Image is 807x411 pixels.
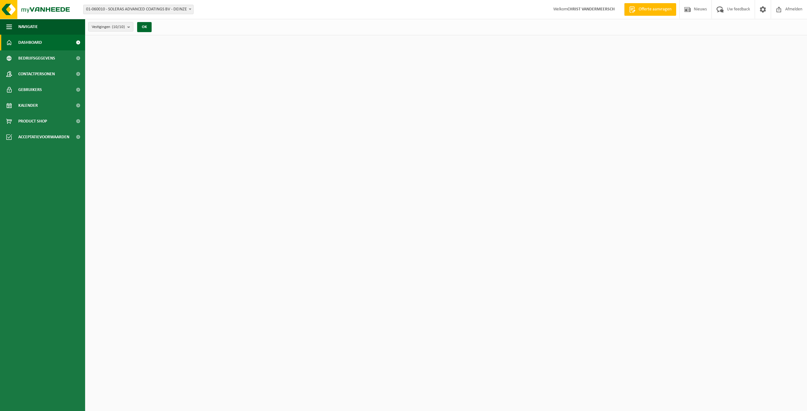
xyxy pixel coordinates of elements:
span: Offerte aanvragen [637,6,673,13]
span: Vestigingen [92,22,125,32]
span: Product Shop [18,113,47,129]
count: (10/10) [112,25,125,29]
strong: CHRIST VANDERMEERSCH [567,7,615,12]
span: Contactpersonen [18,66,55,82]
button: Vestigingen(10/10) [88,22,133,31]
button: OK [137,22,152,32]
span: Navigatie [18,19,38,35]
span: Bedrijfsgegevens [18,50,55,66]
a: Offerte aanvragen [624,3,676,16]
span: Kalender [18,98,38,113]
span: Dashboard [18,35,42,50]
span: 01-060010 - SOLERAS ADVANCED COATINGS BV - DEINZE [84,5,193,14]
span: 01-060010 - SOLERAS ADVANCED COATINGS BV - DEINZE [83,5,194,14]
span: Acceptatievoorwaarden [18,129,69,145]
span: Gebruikers [18,82,42,98]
